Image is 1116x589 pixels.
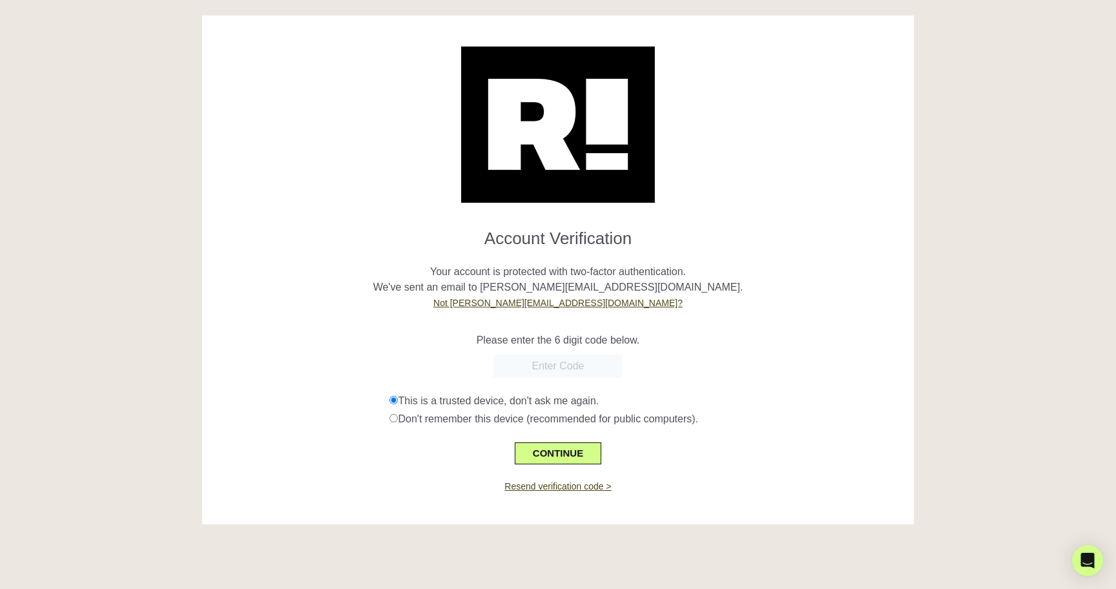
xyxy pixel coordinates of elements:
[493,355,623,378] input: Enter Code
[515,442,601,464] button: CONTINUE
[461,46,655,203] img: Retention.com
[504,481,611,491] a: Resend verification code >
[1072,545,1103,576] div: Open Intercom Messenger
[389,411,904,427] div: Don't remember this device (recommended for public computers).
[389,393,904,409] div: This is a trusted device, don't ask me again.
[433,298,683,308] a: Not [PERSON_NAME][EMAIL_ADDRESS][DOMAIN_NAME]?
[212,333,904,348] p: Please enter the 6 digit code below.
[212,218,904,249] h1: Account Verification
[212,249,904,311] p: Your account is protected with two-factor authentication. We've sent an email to [PERSON_NAME][EM...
